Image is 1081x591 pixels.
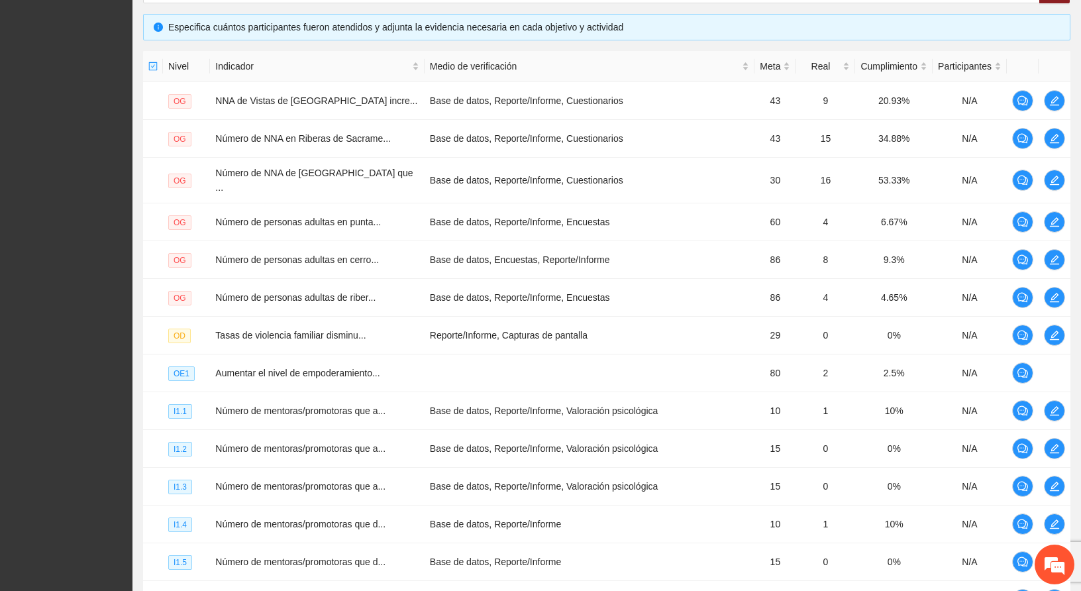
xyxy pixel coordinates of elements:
button: comment [1012,513,1033,535]
td: Base de datos, Reporte/Informe, Valoración psicológica [425,392,754,430]
td: N/A [933,430,1007,468]
td: 10% [855,506,933,543]
span: OE1 [168,366,195,381]
span: Aumentar el nivel de empoderamiento... [215,368,380,378]
td: N/A [933,506,1007,543]
button: comment [1012,400,1033,421]
td: 86 [754,241,796,279]
td: 10% [855,392,933,430]
td: N/A [933,392,1007,430]
td: 9 [796,82,855,120]
td: 15 [754,468,796,506]
td: N/A [933,203,1007,241]
span: edit [1045,481,1064,492]
td: 80 [754,354,796,392]
td: 0% [855,543,933,581]
span: Número de personas adultas en punta... [215,217,381,227]
th: Nivel [163,51,210,82]
span: I1.3 [168,480,192,494]
td: N/A [933,279,1007,317]
span: edit [1045,175,1064,186]
span: Meta [760,59,780,74]
span: OD [168,329,191,343]
span: edit [1045,133,1064,144]
span: edit [1045,292,1064,303]
span: Número de mentoras/promotoras que a... [215,481,386,492]
span: I1.5 [168,555,192,570]
td: 10 [754,392,796,430]
button: comment [1012,170,1033,191]
td: Base de datos, Reporte/Informe, Cuestionarios [425,82,754,120]
td: 6.67% [855,203,933,241]
td: N/A [933,120,1007,158]
span: edit [1045,443,1064,454]
td: Reporte/Informe, Capturas de pantalla [425,317,754,354]
div: Minimizar ventana de chat en vivo [217,7,249,38]
td: N/A [933,82,1007,120]
td: 1 [796,506,855,543]
button: comment [1012,438,1033,459]
td: Base de datos, Reporte/Informe, Cuestionarios [425,120,754,158]
span: Número de mentoras/promotoras que d... [215,557,386,567]
button: edit [1044,325,1065,346]
td: 0 [796,543,855,581]
td: Base de datos, Reporte/Informe, Encuestas [425,203,754,241]
td: 1 [796,392,855,430]
button: comment [1012,551,1033,572]
button: edit [1044,438,1065,459]
span: Participantes [938,59,992,74]
button: edit [1044,211,1065,233]
td: Base de datos, Reporte/Informe, Valoración psicológica [425,430,754,468]
td: 0% [855,430,933,468]
td: 30 [754,158,796,203]
span: Real [801,59,840,74]
td: 15 [754,543,796,581]
td: N/A [933,317,1007,354]
button: comment [1012,325,1033,346]
span: Número de mentoras/promotoras que a... [215,443,386,454]
div: Especifica cuántos participantes fueron atendidos y adjunta la evidencia necesaria en cada objeti... [168,20,1060,34]
span: edit [1045,405,1064,416]
div: Chatee con nosotros ahora [69,68,223,85]
td: N/A [933,354,1007,392]
td: 4 [796,279,855,317]
button: comment [1012,287,1033,308]
td: 15 [754,430,796,468]
span: check-square [148,62,158,71]
span: edit [1045,254,1064,265]
td: 15 [796,120,855,158]
span: Estamos en línea. [77,177,183,311]
td: 16 [796,158,855,203]
th: Participantes [933,51,1007,82]
span: Número de NNA de [GEOGRAPHIC_DATA] que ... [215,168,413,193]
button: edit [1044,513,1065,535]
td: 20.93% [855,82,933,120]
span: edit [1045,519,1064,529]
span: I1.4 [168,517,192,532]
td: 2.5% [855,354,933,392]
button: edit [1044,476,1065,497]
td: 86 [754,279,796,317]
td: 0 [796,317,855,354]
td: N/A [933,241,1007,279]
td: 0% [855,468,933,506]
span: Número de NNA en Riberas de Sacrame... [215,133,391,144]
td: N/A [933,543,1007,581]
button: comment [1012,249,1033,270]
td: 4 [796,203,855,241]
td: Base de datos, Reporte/Informe [425,543,754,581]
td: 8 [796,241,855,279]
button: comment [1012,90,1033,111]
td: N/A [933,158,1007,203]
span: OG [168,94,191,109]
td: 53.33% [855,158,933,203]
td: 4.65% [855,279,933,317]
th: Indicador [210,51,424,82]
span: edit [1045,217,1064,227]
span: info-circle [154,23,163,32]
button: edit [1044,170,1065,191]
span: Indicador [215,59,409,74]
td: Base de datos, Reporte/Informe, Valoración psicológica [425,468,754,506]
th: Medio de verificación [425,51,754,82]
span: Número de personas adultas de riber... [215,292,376,303]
